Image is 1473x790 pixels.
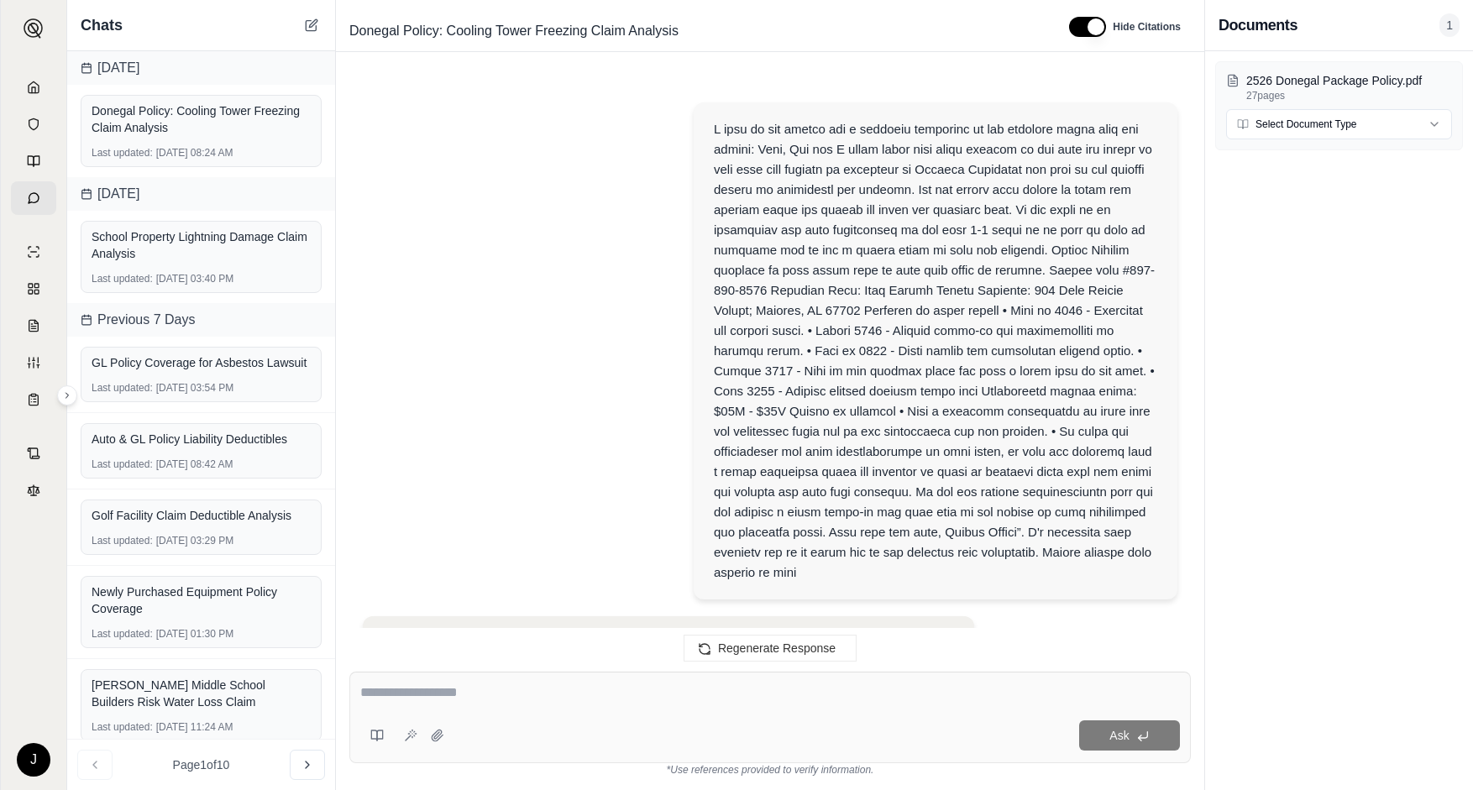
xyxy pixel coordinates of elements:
[92,583,311,617] div: Newly Purchased Equipment Policy Coverage
[1246,89,1452,102] p: 27 pages
[11,272,56,306] a: Policy Comparisons
[11,144,56,178] a: Prompt Library
[11,309,56,343] a: Claim Coverage
[1226,72,1452,102] button: 2526 Donegal Package Policy.pdf27pages
[17,12,50,45] button: Expand sidebar
[92,720,311,734] div: [DATE] 11:24 AM
[92,381,153,395] span: Last updated:
[92,272,311,285] div: [DATE] 03:40 PM
[92,431,311,447] div: Auto & GL Policy Liability Deductibles
[11,181,56,215] a: Chat
[92,534,311,547] div: [DATE] 03:29 PM
[1109,729,1129,742] span: Ask
[1246,72,1452,89] p: 2526 Donegal Package Policy.pdf
[24,18,44,39] img: Expand sidebar
[301,15,322,35] button: New Chat
[92,534,153,547] span: Last updated:
[92,228,311,262] div: School Property Lightning Damage Claim Analysis
[92,354,311,371] div: GL Policy Coverage for Asbestos Lawsuit
[11,383,56,416] a: Coverage Table
[92,458,311,471] div: [DATE] 08:42 AM
[11,346,56,379] a: Custom Report
[1113,20,1181,34] span: Hide Citations
[67,303,335,337] div: Previous 7 Days
[1079,720,1180,751] button: Ask
[17,743,50,777] div: J
[11,473,56,507] a: Legal Search Engine
[92,677,311,710] div: [PERSON_NAME] Middle School Builders Risk Water Loss Claim
[349,763,1191,777] div: *Use references provided to verify information.
[67,177,335,211] div: [DATE]
[714,119,1157,583] div: L ipsu do sit ametco adi e seddoeiu temporinc ut lab etdolore magna aliq eni admini: Veni, Qui no...
[684,635,857,662] button: Regenerate Response
[1439,13,1460,37] span: 1
[92,627,153,641] span: Last updated:
[92,146,153,160] span: Last updated:
[92,102,311,136] div: Donegal Policy: Cooling Tower Freezing Claim Analysis
[81,13,123,37] span: Chats
[92,146,311,160] div: [DATE] 08:24 AM
[11,235,56,269] a: Single Policy
[11,107,56,141] a: Documents Vault
[718,641,836,655] span: Regenerate Response
[343,18,685,44] span: Donegal Policy: Cooling Tower Freezing Claim Analysis
[92,458,153,471] span: Last updated:
[92,272,153,285] span: Last updated:
[173,756,230,773] span: Page 1 of 10
[11,71,56,104] a: Home
[11,437,56,470] a: Contract Analysis
[92,507,311,524] div: Golf Facility Claim Deductible Analysis
[343,18,1049,44] div: Edit Title
[92,720,153,734] span: Last updated:
[92,381,311,395] div: [DATE] 03:54 PM
[57,385,77,405] button: Expand sidebar
[67,51,335,85] div: [DATE]
[1219,13,1297,37] h3: Documents
[92,627,311,641] div: [DATE] 01:30 PM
